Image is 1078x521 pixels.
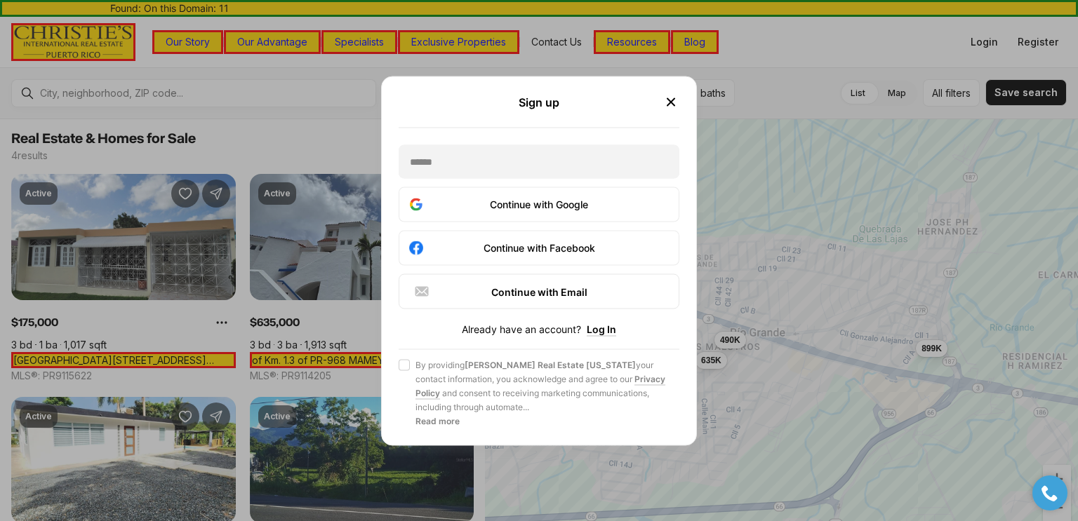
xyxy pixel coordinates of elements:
div: Continue with Email [413,283,665,299]
b: Read more [415,415,460,426]
h2: Sign up [519,96,559,107]
span: By providing your contact information, you acknowledge and agree to our and consent to receiving ... [415,358,679,414]
button: Continue with Email [399,273,679,309]
div: Continue with Facebook [408,239,670,256]
a: Privacy Policy [415,373,665,398]
button: Continue with Google [399,187,679,222]
b: [PERSON_NAME] Real Estate [US_STATE] [465,359,636,370]
span: Already have an account? [462,323,581,334]
div: Continue with Google [408,196,670,212]
button: Continue with Facebook [399,230,679,265]
button: Log In [587,323,616,334]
